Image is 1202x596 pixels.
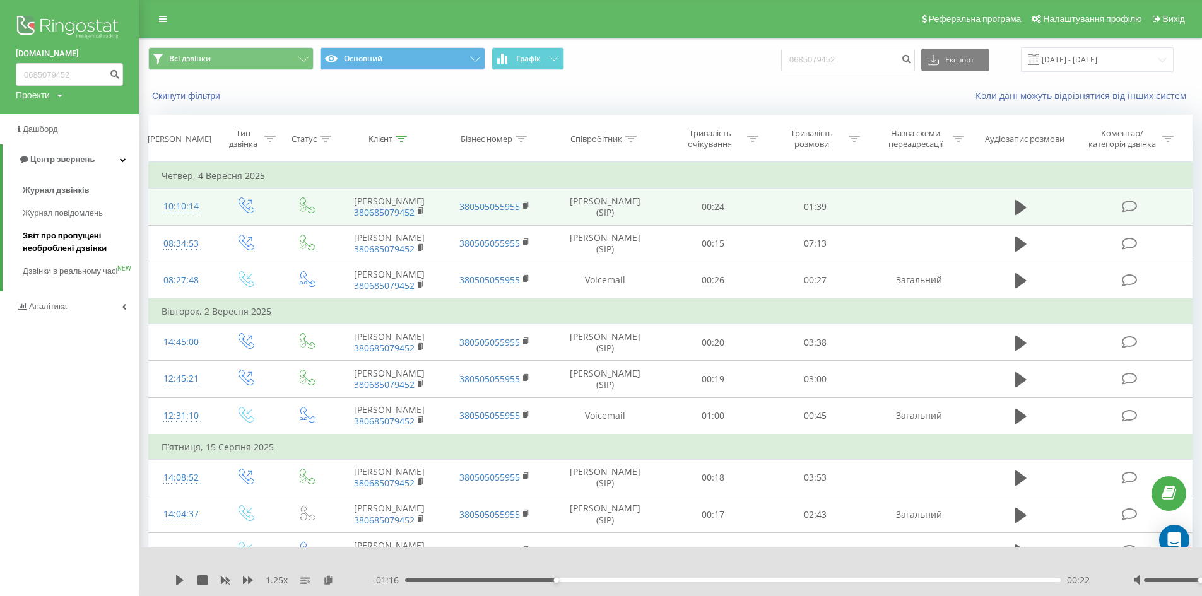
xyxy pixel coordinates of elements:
[148,134,211,144] div: [PERSON_NAME]
[459,545,520,557] a: 380505055955
[23,202,139,225] a: Журнал повідомлень
[162,194,201,219] div: 10:10:14
[548,361,662,397] td: [PERSON_NAME] (SIP)
[662,533,763,570] td: 00:27
[3,144,139,175] a: Центр звернень
[16,89,50,102] div: Проекти
[162,502,201,527] div: 14:04:37
[459,336,520,348] a: 380505055955
[292,134,317,144] div: Статус
[662,361,763,397] td: 00:19
[764,533,866,570] td: 00:52
[662,324,763,361] td: 00:20
[492,47,564,70] button: Графік
[676,128,744,149] div: Тривалість очікування
[764,189,866,225] td: 01:39
[354,279,415,291] a: 380685079452
[30,155,95,164] span: Центр звернень
[921,49,989,71] button: Експорт
[368,134,392,144] div: Клієнт
[882,128,950,149] div: Назва схеми переадресації
[169,54,211,64] span: Всі дзвінки
[1067,574,1090,587] span: 00:22
[336,189,442,225] td: [PERSON_NAME]
[336,225,442,262] td: [PERSON_NAME]
[1085,128,1159,149] div: Коментар/категорія дзвінка
[23,265,117,278] span: Дзвінки в реальному часі
[354,415,415,427] a: 380685079452
[149,299,1193,324] td: Вівторок, 2 Вересня 2025
[548,459,662,496] td: [PERSON_NAME] (SIP)
[149,435,1193,460] td: П’ятниця, 15 Серпня 2025
[548,533,662,570] td: Voicemail
[1159,525,1189,555] div: Open Intercom Messenger
[354,477,415,489] a: 380685079452
[866,397,972,435] td: Загальний
[975,90,1193,102] a: Коли дані можуть відрізнятися вiд інших систем
[778,128,846,149] div: Тривалість розмови
[354,514,415,526] a: 380685079452
[662,397,763,435] td: 01:00
[336,459,442,496] td: [PERSON_NAME]
[548,496,662,533] td: [PERSON_NAME] (SIP)
[225,128,261,149] div: Тип дзвінка
[570,134,622,144] div: Співробітник
[23,179,139,202] a: Журнал дзвінків
[336,324,442,361] td: [PERSON_NAME]
[459,274,520,286] a: 380505055955
[1163,14,1185,24] span: Вихід
[662,189,763,225] td: 00:24
[459,237,520,249] a: 380505055955
[23,207,103,219] span: Журнал повідомлень
[553,578,558,583] div: Accessibility label
[266,574,288,587] span: 1.25 x
[662,459,763,496] td: 00:18
[23,260,139,283] a: Дзвінки в реальному часіNEW
[781,49,915,71] input: Пошук за номером
[149,163,1193,189] td: Четвер, 4 Вересня 2025
[16,13,123,44] img: Ringostat logo
[16,63,123,86] input: Пошук за номером
[162,465,201,490] div: 14:08:52
[354,378,415,390] a: 380685079452
[764,225,866,262] td: 07:13
[929,14,1022,24] span: Реферальна програма
[764,324,866,361] td: 03:38
[866,533,972,570] td: Загальний
[548,324,662,361] td: [PERSON_NAME] (SIP)
[162,231,201,256] div: 08:34:53
[23,225,139,260] a: Звіт про пропущені необроблені дзвінки
[162,404,201,428] div: 12:31:10
[354,206,415,218] a: 380685079452
[662,262,763,299] td: 00:26
[548,397,662,435] td: Voicemail
[516,54,541,63] span: Графік
[336,496,442,533] td: [PERSON_NAME]
[23,230,133,255] span: Звіт про пропущені необроблені дзвінки
[148,90,227,102] button: Скинути фільтри
[354,342,415,354] a: 380685079452
[162,330,201,354] div: 14:45:00
[336,533,442,570] td: [PERSON_NAME]
[461,134,512,144] div: Бізнес номер
[662,225,763,262] td: 00:15
[320,47,485,70] button: Основний
[336,262,442,299] td: [PERSON_NAME]
[459,508,520,520] a: 380505055955
[162,539,201,563] div: 14:03:09
[985,134,1064,144] div: Аудіозапис розмови
[336,397,442,435] td: [PERSON_NAME]
[764,459,866,496] td: 03:53
[23,124,58,134] span: Дашборд
[373,574,405,587] span: - 01:16
[459,409,520,421] a: 380505055955
[336,361,442,397] td: [PERSON_NAME]
[548,189,662,225] td: [PERSON_NAME] (SIP)
[764,397,866,435] td: 00:45
[764,262,866,299] td: 00:27
[866,262,972,299] td: Загальний
[29,301,67,311] span: Аналiтика
[23,184,90,197] span: Журнал дзвінків
[866,496,972,533] td: Загальний
[148,47,314,70] button: Всі дзвінки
